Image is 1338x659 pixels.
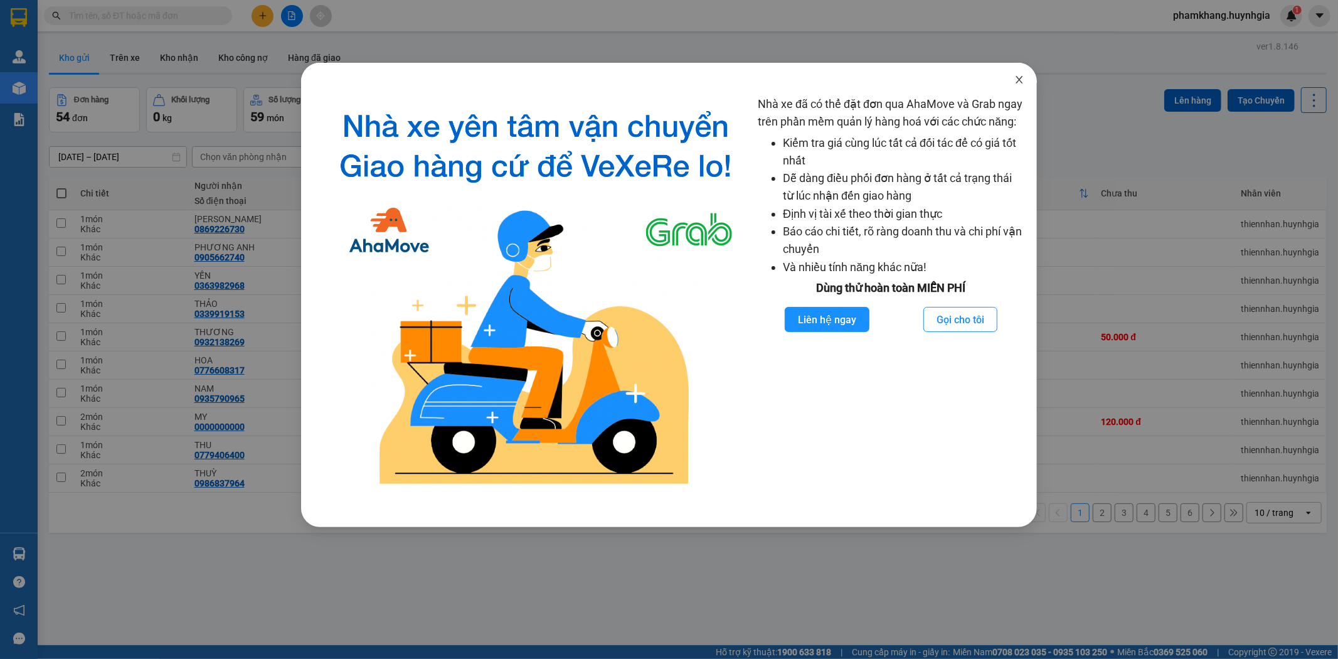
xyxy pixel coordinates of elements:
[798,312,856,328] span: Liên hệ ngay
[783,223,1024,259] li: Báo cáo chi tiết, rõ ràng doanh thu và chi phí vận chuyển
[324,95,748,496] img: logo
[783,205,1024,223] li: Định vị tài xế theo thời gian thực
[783,134,1024,170] li: Kiểm tra giá cùng lúc tất cả đối tác để có giá tốt nhất
[937,312,984,328] span: Gọi cho tôi
[783,169,1024,205] li: Dễ dàng điều phối đơn hàng ở tất cả trạng thái từ lúc nhận đến giao hàng
[758,279,1024,297] div: Dùng thử hoàn toàn MIỄN PHÍ
[1002,63,1037,98] button: Close
[785,307,869,332] button: Liên hệ ngay
[783,259,1024,276] li: Và nhiều tính năng khác nữa!
[1014,75,1024,85] span: close
[923,307,997,332] button: Gọi cho tôi
[758,95,1024,496] div: Nhà xe đã có thể đặt đơn qua AhaMove và Grab ngay trên phần mềm quản lý hàng hoá với các chức năng:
